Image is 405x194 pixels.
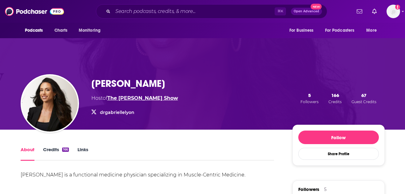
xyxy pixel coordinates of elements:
button: open menu [21,25,51,36]
button: Follow [298,131,379,144]
img: Dr. Gabrielle Lyon [22,75,78,131]
span: of [103,95,178,101]
div: 166 [62,148,69,152]
span: Followers [298,186,319,192]
a: Credits166 [43,147,69,161]
span: Charts [54,26,68,35]
span: 5 [308,92,311,98]
a: Show notifications dropdown [370,6,379,17]
a: About [21,147,34,161]
span: ⌘ K [275,7,286,15]
svg: Add a profile image [395,5,400,10]
button: 5Followers [299,92,320,104]
a: Links [77,147,88,161]
span: Monitoring [79,26,101,35]
span: Guest Credits [351,99,376,104]
span: 67 [361,92,367,98]
button: open menu [74,25,109,36]
button: open menu [362,25,384,36]
span: New [311,4,322,10]
button: open menu [285,25,321,36]
span: For Podcasters [325,26,355,35]
button: Open AdvancedNew [291,8,322,15]
span: Open Advanced [294,10,319,13]
button: 67Guest Credits [350,92,378,104]
h1: [PERSON_NAME] [91,78,165,90]
a: Show notifications dropdown [354,6,365,17]
span: Followers [300,99,319,104]
span: Host [91,95,103,101]
span: Credits [328,99,342,104]
span: Logged in as AutumnKatie [387,5,400,18]
span: 166 [331,92,339,98]
a: drgabriellelyon [100,110,134,115]
button: 166Credits [327,92,343,104]
button: Share Profile [298,148,379,160]
a: Charts [50,25,71,36]
span: More [366,26,377,35]
div: 5 [324,187,327,192]
img: User Profile [387,5,400,18]
a: The Dr. Gabrielle Lyon Show [107,95,178,101]
div: [PERSON_NAME] is a functional medicine physician specializing in Muscle-Centric Medicine. [21,172,245,178]
span: For Business [289,26,314,35]
input: Search podcasts, credits, & more... [113,6,275,16]
span: Podcasts [25,26,43,35]
button: open menu [321,25,363,36]
div: Search podcasts, credits, & more... [96,4,327,18]
img: Podchaser - Follow, Share and Rate Podcasts [5,6,64,17]
button: Show profile menu [387,5,400,18]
